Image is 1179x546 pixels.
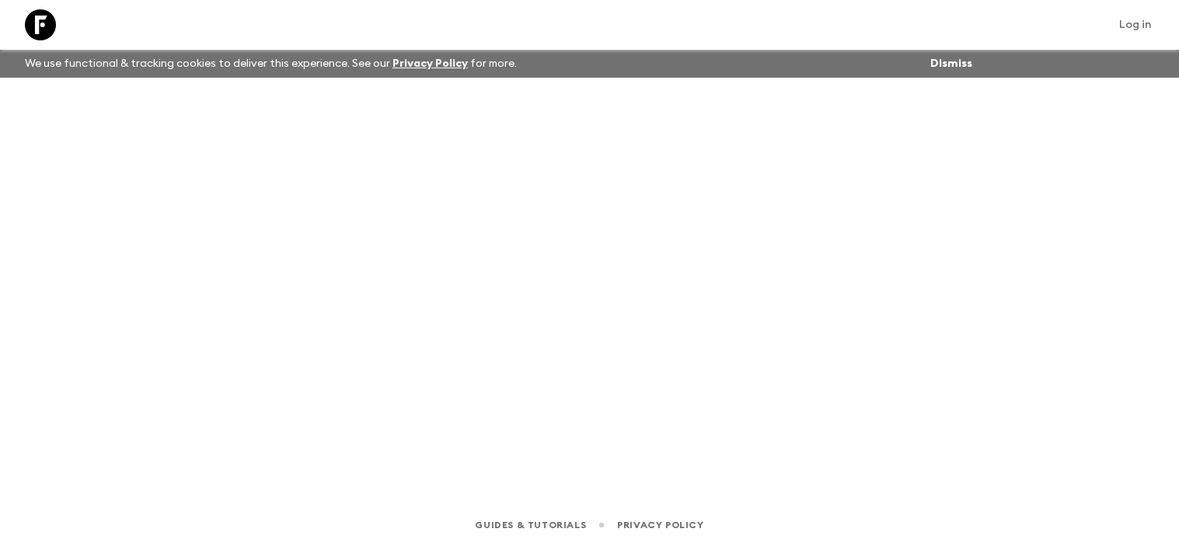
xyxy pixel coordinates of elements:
p: We use functional & tracking cookies to deliver this experience. See our for more. [19,50,523,78]
button: Dismiss [926,53,976,75]
a: Privacy Policy [617,516,703,534]
a: Guides & Tutorials [475,516,586,534]
a: Privacy Policy [392,58,468,69]
a: Log in [1111,14,1160,36]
